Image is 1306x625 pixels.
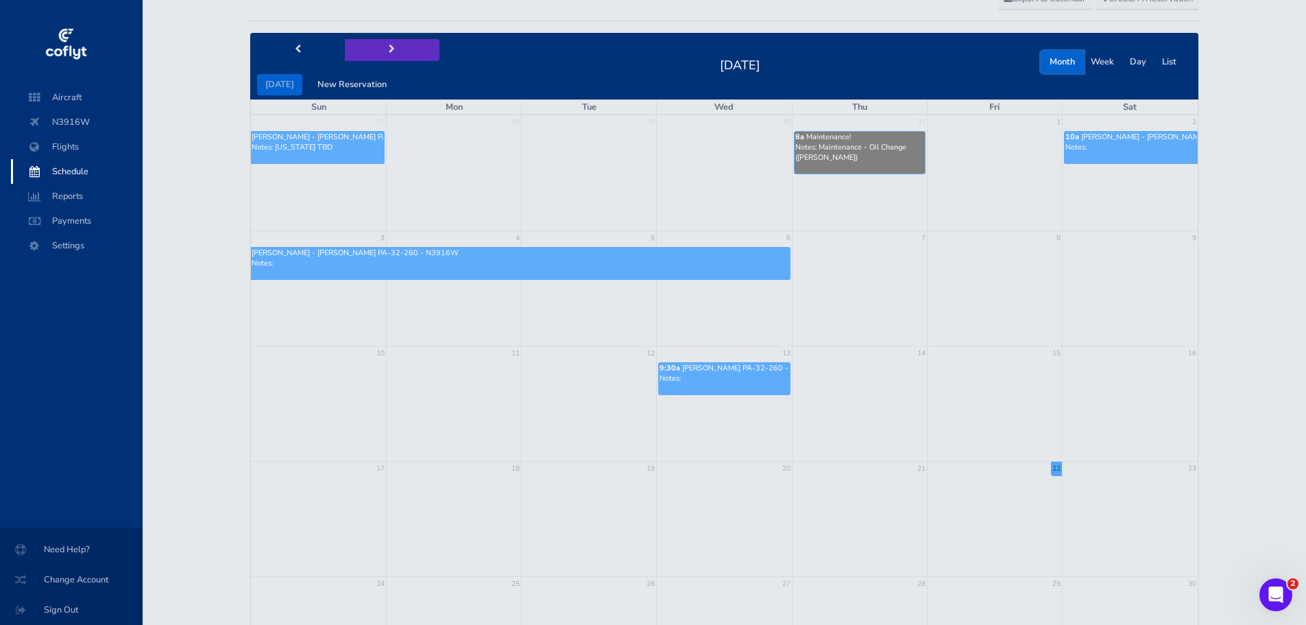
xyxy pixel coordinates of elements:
[1055,231,1062,245] a: 8
[714,101,734,113] span: Wed
[375,115,386,129] a: 27
[785,231,792,245] a: 6
[916,577,927,591] a: 28
[257,74,302,95] button: [DATE]
[1154,51,1185,73] button: List
[1191,231,1198,245] a: 9
[309,74,395,95] button: New Reservation
[379,231,386,245] a: 3
[781,577,792,591] a: 27
[645,462,656,475] a: 19
[781,115,792,129] a: 30
[16,537,126,562] span: Need Help?
[660,363,680,373] span: 9:30a
[645,115,656,129] a: 29
[1122,51,1154,73] button: Day
[375,577,386,591] a: 24
[916,462,927,475] a: 21
[252,142,383,152] p: Notes: [US_STATE] TBD
[682,363,823,373] span: [PERSON_NAME] PA-32-260 - N3916W
[1065,142,1197,152] p: Notes:
[375,462,386,475] a: 17
[25,110,129,134] span: N3916W
[795,142,924,163] p: Notes: Maintenance - Oil Change ([PERSON_NAME])
[1259,578,1292,611] iframe: Intercom live chat
[250,39,345,60] button: prev
[25,85,129,110] span: Aircraft
[1187,346,1198,360] a: 16
[25,159,129,184] span: Schedule
[16,567,126,592] span: Change Account
[25,233,129,258] span: Settings
[510,115,521,129] a: 28
[510,346,521,360] a: 11
[916,115,927,129] a: 31
[781,346,792,360] a: 13
[989,101,1000,113] span: Fri
[446,101,463,113] span: Mon
[1187,577,1198,591] a: 30
[1051,577,1062,591] a: 29
[311,101,326,113] span: Sun
[1065,132,1079,142] span: 10a
[16,598,126,622] span: Sign Out
[252,258,788,268] p: Notes:
[510,577,521,591] a: 25
[1191,115,1198,129] a: 2
[25,134,129,159] span: Flights
[852,101,867,113] span: Thu
[916,346,927,360] a: 14
[920,231,927,245] a: 7
[345,39,439,60] button: next
[252,132,459,142] span: [PERSON_NAME] - [PERSON_NAME] PA-32-260 - N3916W
[25,209,129,233] span: Payments
[582,101,596,113] span: Tue
[1123,101,1137,113] span: Sat
[645,577,656,591] a: 26
[712,54,769,73] h2: [DATE]
[806,132,851,142] span: Maintenance!
[510,462,521,475] a: 18
[514,231,521,245] a: 4
[1041,51,1083,73] button: Month
[252,248,459,258] span: [PERSON_NAME] - [PERSON_NAME] PA-32-260 - N3916W
[1051,462,1062,475] a: 22
[43,24,88,65] img: coflyt logo
[660,373,788,384] p: Notes:
[1287,578,1298,589] span: 2
[1051,346,1062,360] a: 15
[1055,115,1062,129] a: 1
[781,462,792,475] a: 20
[649,231,656,245] a: 5
[1083,51,1122,73] button: Week
[375,346,386,360] a: 10
[795,132,804,142] span: 8a
[1187,462,1198,475] a: 23
[645,346,656,360] a: 12
[1081,132,1288,142] span: [PERSON_NAME] - [PERSON_NAME] PA-32-260 - N3916W
[25,184,129,209] span: Reports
